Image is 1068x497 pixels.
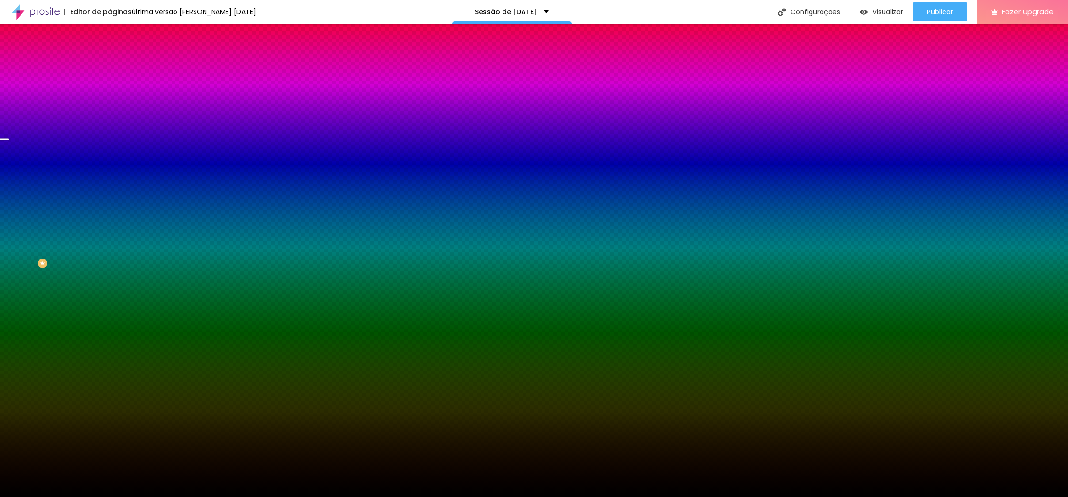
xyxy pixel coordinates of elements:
[873,8,903,16] span: Visualizar
[475,9,537,15] p: Sessão de [DATE]
[850,2,913,21] button: Visualizar
[132,9,256,15] div: Última versão [PERSON_NAME] [DATE]
[913,2,967,21] button: Publicar
[927,8,953,16] span: Publicar
[778,8,786,16] img: Icone
[1002,8,1054,16] span: Fazer Upgrade
[64,9,132,15] div: Editor de páginas
[860,8,868,16] img: view-1.svg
